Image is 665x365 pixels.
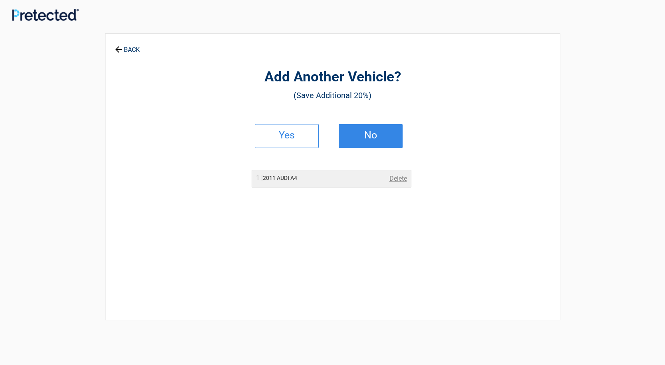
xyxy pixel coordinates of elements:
[256,174,263,182] span: 1 |
[113,39,141,53] a: BACK
[256,174,297,182] h2: 2011 AUDI A4
[12,9,79,21] img: Main Logo
[149,89,516,102] h3: (Save Additional 20%)
[389,174,407,183] a: Delete
[149,68,516,87] h2: Add Another Vehicle?
[263,132,310,138] h2: Yes
[347,132,394,138] h2: No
